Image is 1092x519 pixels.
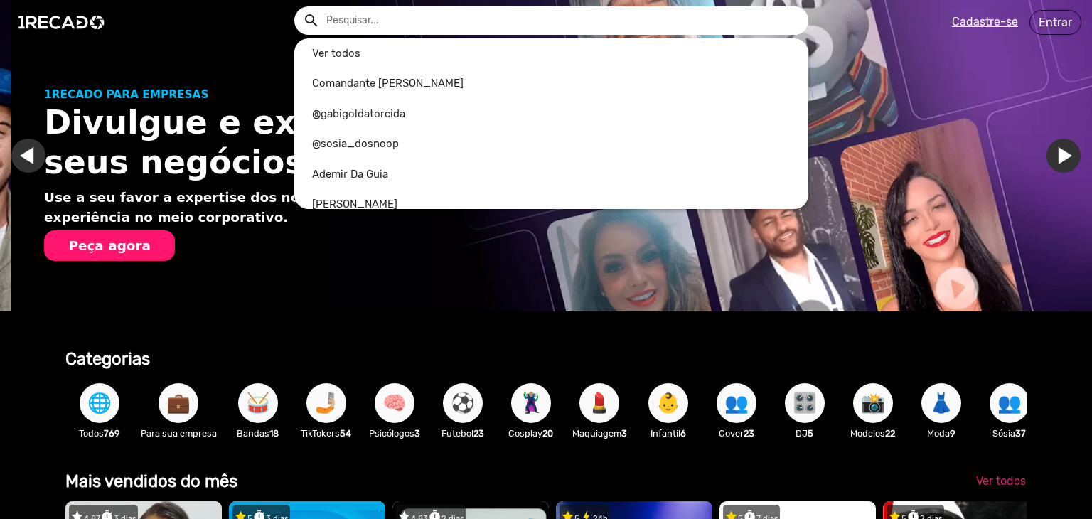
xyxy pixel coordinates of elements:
[294,189,808,220] a: [PERSON_NAME]
[294,68,808,99] a: Comandante [PERSON_NAME]
[294,129,808,159] a: @sosia_dosnoop
[298,7,323,32] button: Example home icon
[316,6,808,35] input: Pesquisar...
[294,99,808,129] a: @gabigoldatorcida
[303,12,320,29] mat-icon: Example home icon
[294,38,808,69] a: Ver todos
[294,159,808,190] a: Ademir Da Guia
